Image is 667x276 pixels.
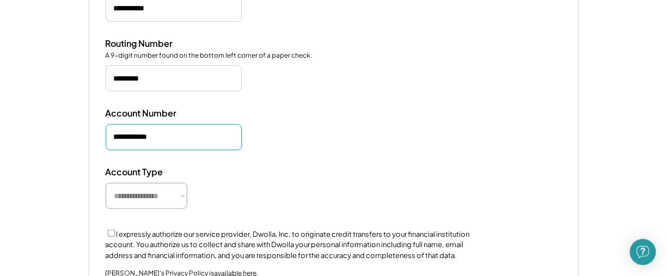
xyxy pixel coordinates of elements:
[106,230,470,260] label: I expressly authorize our service provider, Dwolla, Inc. to originate credit transfers to your fi...
[106,51,313,60] div: A 9-digit number found on the bottom left corner of a paper check.
[106,38,215,50] div: Routing Number
[106,108,215,119] div: Account Number
[106,167,215,178] div: Account Type
[630,239,656,265] div: Open Intercom Messenger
